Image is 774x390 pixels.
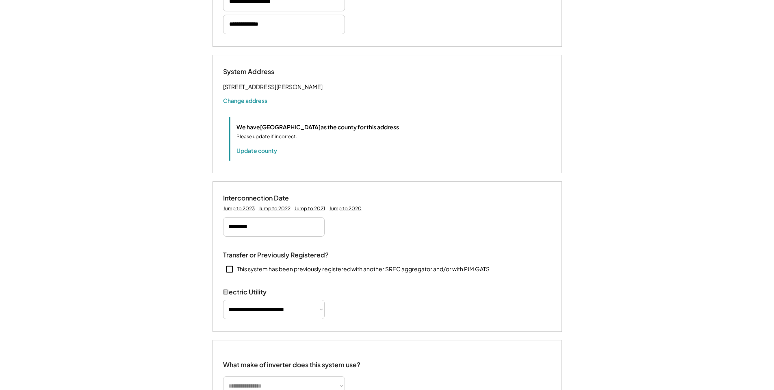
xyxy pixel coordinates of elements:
u: [GEOGRAPHIC_DATA] [260,123,321,131]
div: Jump to 2021 [295,205,325,212]
div: Jump to 2022 [259,205,291,212]
div: [STREET_ADDRESS][PERSON_NAME] [223,82,323,92]
div: Transfer or Previously Registered? [223,251,329,259]
div: Jump to 2020 [329,205,362,212]
div: Please update if incorrect. [236,133,297,140]
button: Change address [223,96,267,105]
div: Jump to 2023 [223,205,255,212]
button: Update county [236,146,277,155]
div: We have as the county for this address [236,123,399,131]
div: What make of inverter does this system use? [223,353,360,371]
div: This system has been previously registered with another SREC aggregator and/or with PJM GATS [237,265,490,273]
div: Interconnection Date [223,194,304,203]
div: System Address [223,68,304,76]
div: Electric Utility [223,288,304,296]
